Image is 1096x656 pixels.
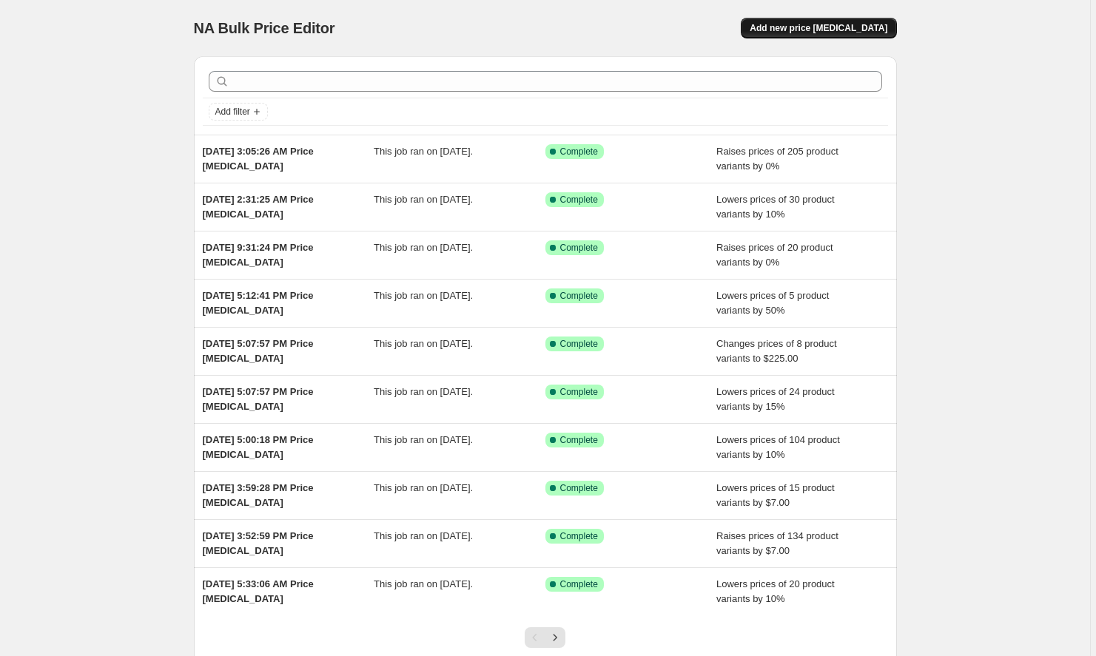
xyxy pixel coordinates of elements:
[716,578,835,604] span: Lowers prices of 20 product variants by 10%
[203,530,314,556] span: [DATE] 3:52:59 PM Price [MEDICAL_DATA]
[560,530,598,542] span: Complete
[194,20,335,36] span: NA Bulk Price Editor
[560,482,598,494] span: Complete
[203,434,314,460] span: [DATE] 5:00:18 PM Price [MEDICAL_DATA]
[560,578,598,590] span: Complete
[716,194,835,220] span: Lowers prices of 30 product variants by 10%
[716,434,840,460] span: Lowers prices of 104 product variants by 10%
[374,578,473,589] span: This job ran on [DATE].
[203,290,314,316] span: [DATE] 5:12:41 PM Price [MEDICAL_DATA]
[716,530,838,556] span: Raises prices of 134 product variants by $7.00
[560,242,598,254] span: Complete
[203,242,314,268] span: [DATE] 9:31:24 PM Price [MEDICAL_DATA]
[560,338,598,350] span: Complete
[716,290,829,316] span: Lowers prices of 5 product variants by 50%
[203,146,314,172] span: [DATE] 3:05:26 AM Price [MEDICAL_DATA]
[374,194,473,205] span: This job ran on [DATE].
[374,338,473,349] span: This job ran on [DATE].
[716,482,835,508] span: Lowers prices of 15 product variants by $7.00
[209,103,268,121] button: Add filter
[374,482,473,493] span: This job ran on [DATE].
[545,627,565,648] button: Next
[560,146,598,158] span: Complete
[203,338,314,364] span: [DATE] 5:07:57 PM Price [MEDICAL_DATA]
[374,434,473,445] span: This job ran on [DATE].
[374,290,473,301] span: This job ran on [DATE].
[560,434,598,446] span: Complete
[203,194,314,220] span: [DATE] 2:31:25 AM Price [MEDICAL_DATA]
[374,242,473,253] span: This job ran on [DATE].
[716,386,835,412] span: Lowers prices of 24 product variants by 15%
[203,578,314,604] span: [DATE] 5:33:06 AM Price [MEDICAL_DATA]
[560,290,598,302] span: Complete
[716,146,838,172] span: Raises prices of 205 product variants by 0%
[374,530,473,541] span: This job ran on [DATE].
[203,386,314,412] span: [DATE] 5:07:57 PM Price [MEDICAL_DATA]
[716,338,837,364] span: Changes prices of 8 product variants to $225.00
[374,386,473,397] span: This job ran on [DATE].
[525,627,565,648] nav: Pagination
[741,18,896,38] button: Add new price [MEDICAL_DATA]
[716,242,833,268] span: Raises prices of 20 product variants by 0%
[203,482,314,508] span: [DATE] 3:59:28 PM Price [MEDICAL_DATA]
[560,386,598,398] span: Complete
[215,106,250,118] span: Add filter
[374,146,473,157] span: This job ran on [DATE].
[750,22,887,34] span: Add new price [MEDICAL_DATA]
[560,194,598,206] span: Complete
